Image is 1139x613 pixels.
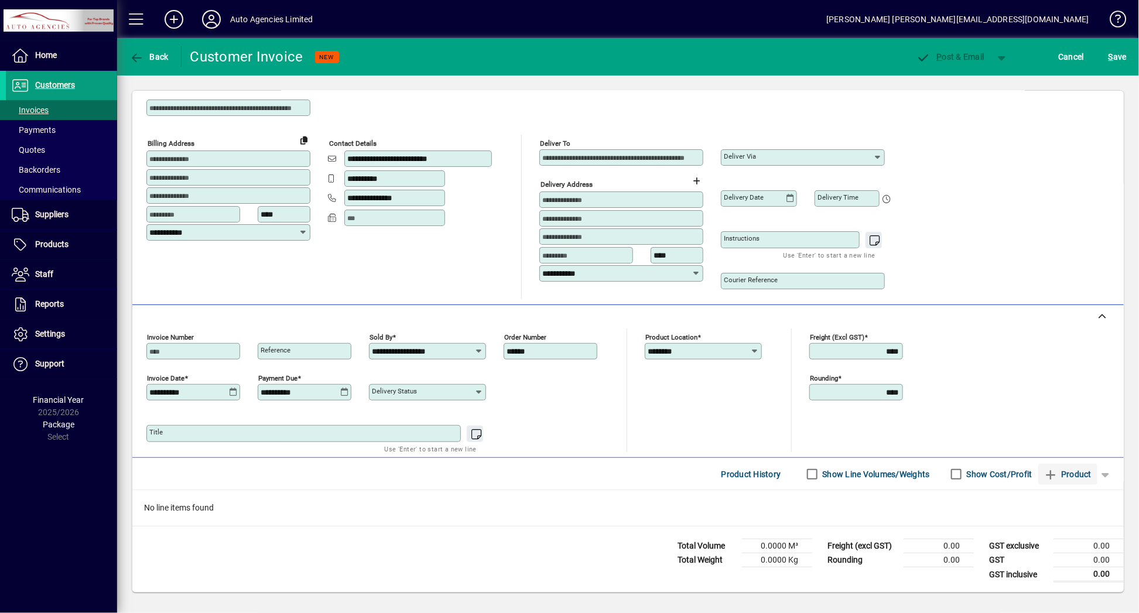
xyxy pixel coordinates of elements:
[6,100,117,120] a: Invoices
[35,239,69,249] span: Products
[810,374,838,382] mat-label: Rounding
[35,210,69,219] span: Suppliers
[724,276,778,284] mat-label: Courier Reference
[822,539,904,553] td: Freight (excl GST)
[937,52,942,61] span: P
[149,428,163,436] mat-label: Title
[784,248,875,262] mat-hint: Use 'Enter' to start a new line
[983,553,1054,567] td: GST
[12,145,45,155] span: Quotes
[1038,464,1097,485] button: Product
[983,539,1054,553] td: GST exclusive
[385,442,477,456] mat-hint: Use 'Enter' to start a new line
[295,131,313,149] button: Copy to Delivery address
[35,80,75,90] span: Customers
[6,140,117,160] a: Quotes
[6,350,117,379] a: Support
[964,468,1032,480] label: Show Cost/Profit
[1054,553,1124,567] td: 0.00
[645,333,697,341] mat-label: Product location
[155,9,193,30] button: Add
[147,333,194,341] mat-label: Invoice number
[6,260,117,289] a: Staff
[687,172,706,190] button: Choose address
[6,290,117,319] a: Reports
[672,553,742,567] td: Total Weight
[724,234,760,242] mat-label: Instructions
[129,52,169,61] span: Back
[810,333,864,341] mat-label: Freight (excl GST)
[35,329,65,338] span: Settings
[904,539,974,553] td: 0.00
[6,200,117,230] a: Suppliers
[911,46,990,67] button: Post & Email
[983,567,1054,582] td: GST inclusive
[6,160,117,180] a: Backorders
[6,41,117,70] a: Home
[190,47,303,66] div: Customer Invoice
[717,464,786,485] button: Product History
[820,468,930,480] label: Show Line Volumes/Weights
[1054,539,1124,553] td: 0.00
[742,539,812,553] td: 0.0000 M³
[33,395,84,405] span: Financial Year
[818,193,858,201] mat-label: Delivery time
[672,539,742,553] td: Total Volume
[1109,47,1127,66] span: ave
[35,359,64,368] span: Support
[193,9,230,30] button: Profile
[35,269,53,279] span: Staff
[117,46,182,67] app-page-header-button: Back
[724,193,764,201] mat-label: Delivery date
[230,10,313,29] div: Auto Agencies Limited
[822,553,904,567] td: Rounding
[1109,52,1113,61] span: S
[504,333,546,341] mat-label: Order number
[724,152,756,160] mat-label: Deliver via
[6,320,117,349] a: Settings
[258,374,297,382] mat-label: Payment due
[826,10,1089,29] div: [PERSON_NAME] [PERSON_NAME][EMAIL_ADDRESS][DOMAIN_NAME]
[12,165,60,174] span: Backorders
[1106,46,1130,67] button: Save
[1101,2,1124,40] a: Knowledge Base
[12,105,49,115] span: Invoices
[12,185,81,194] span: Communications
[1056,46,1087,67] button: Cancel
[6,180,117,200] a: Communications
[12,125,56,135] span: Payments
[742,553,812,567] td: 0.0000 Kg
[6,120,117,140] a: Payments
[320,53,334,61] span: NEW
[132,490,1124,526] div: No line items found
[261,346,290,354] mat-label: Reference
[1054,567,1124,582] td: 0.00
[916,52,984,61] span: ost & Email
[35,299,64,309] span: Reports
[126,46,172,67] button: Back
[904,553,974,567] td: 0.00
[721,465,781,484] span: Product History
[370,333,392,341] mat-label: Sold by
[43,420,74,429] span: Package
[35,50,57,60] span: Home
[147,374,184,382] mat-label: Invoice date
[372,387,417,395] mat-label: Delivery status
[6,230,117,259] a: Products
[1044,465,1092,484] span: Product
[540,139,570,148] mat-label: Deliver To
[1059,47,1085,66] span: Cancel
